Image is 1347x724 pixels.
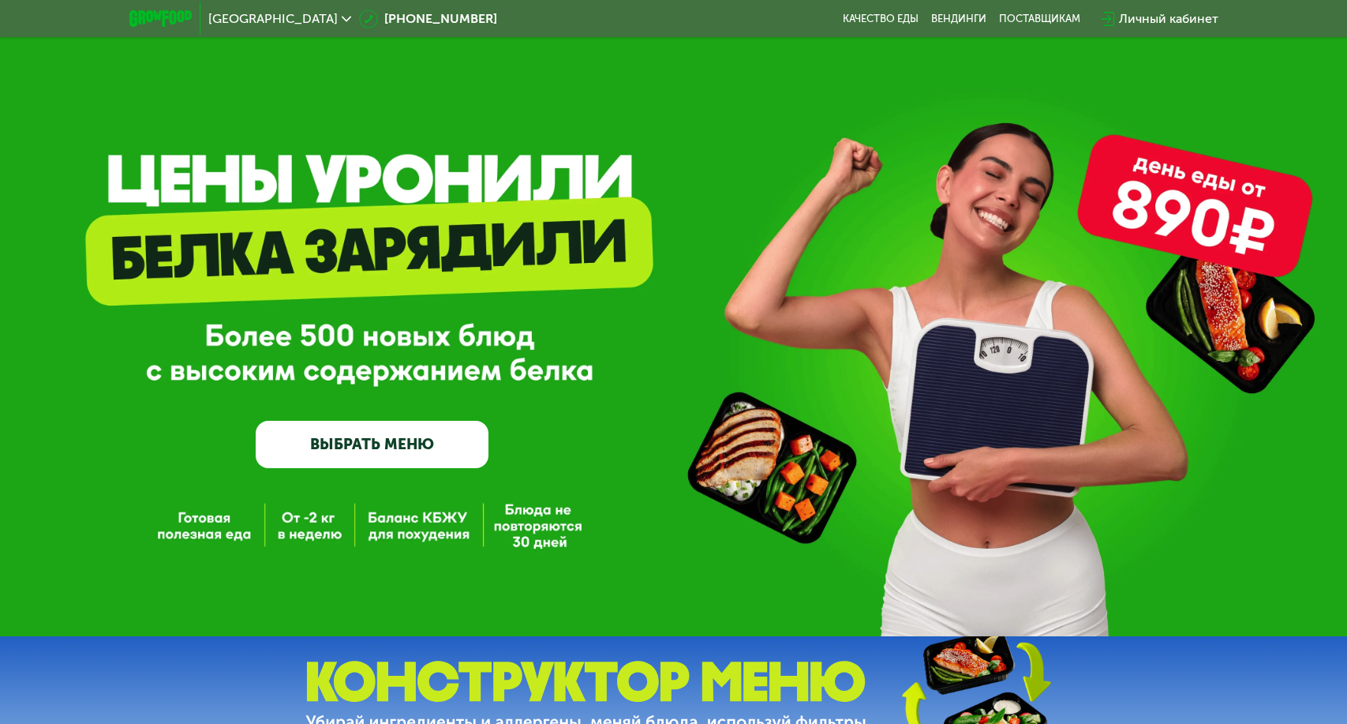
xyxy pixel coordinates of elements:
a: Качество еды [843,13,919,25]
div: поставщикам [999,13,1080,25]
div: Личный кабинет [1119,9,1218,28]
span: [GEOGRAPHIC_DATA] [208,13,338,25]
a: ВЫБРАТЬ МЕНЮ [256,421,488,467]
a: Вендинги [931,13,986,25]
a: [PHONE_NUMBER] [359,9,497,28]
